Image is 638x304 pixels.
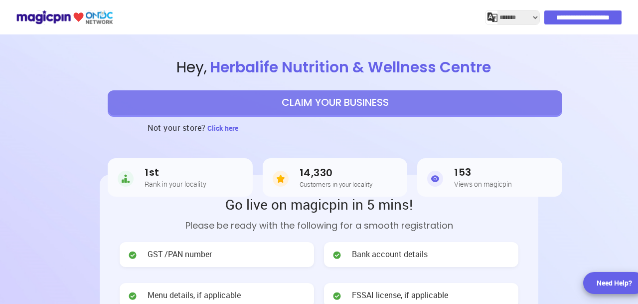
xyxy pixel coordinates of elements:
h3: 1st [145,167,206,178]
img: check [332,291,342,301]
img: check [332,250,342,260]
button: CLAIM YOUR BUSINESS [108,90,562,115]
img: ondc-logo-new-small.8a59708e.svg [16,8,113,26]
h5: Customers in your locality [300,181,372,188]
h2: Go live on magicpin in 5 mins! [120,195,518,214]
h5: Rank in your locality [145,180,206,188]
img: Views [427,169,443,189]
img: check [128,291,138,301]
img: check [128,250,138,260]
img: j2MGCQAAAABJRU5ErkJggg== [487,12,497,22]
h3: 14,330 [300,167,372,179]
span: GST /PAN number [148,249,212,260]
span: Click here [207,123,238,133]
span: Herbalife Nutrition & Wellness Centre [207,56,494,78]
p: Please be ready with the following for a smooth registration [120,219,518,232]
img: Customers [273,169,289,189]
h3: Not your store? [148,115,206,140]
div: Need Help? [597,278,632,288]
span: Hey , [32,57,638,78]
span: Menu details, if applicable [148,290,241,301]
h3: 153 [454,167,512,178]
h5: Views on magicpin [454,180,512,188]
span: Bank account details [352,249,428,260]
span: FSSAI license, if applicable [352,290,448,301]
img: Rank [118,169,134,189]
